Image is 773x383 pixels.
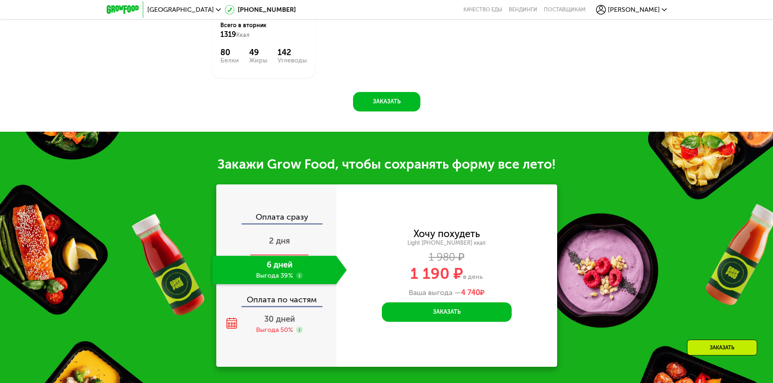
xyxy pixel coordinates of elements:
[236,32,250,39] span: Ккал
[217,287,336,306] div: Оплата по частям
[220,57,239,64] div: Белки
[608,6,660,13] span: [PERSON_NAME]
[220,21,307,39] div: Всего в вторник
[336,240,557,247] div: Light [PHONE_NUMBER] ккал
[278,47,307,57] div: 142
[225,5,296,15] a: [PHONE_NUMBER]
[413,229,480,238] div: Хочу похудеть
[461,289,484,297] span: ₽
[463,273,483,280] span: в день
[220,30,236,39] span: 1319
[256,325,293,334] div: Выгода 50%
[249,47,267,57] div: 49
[544,6,586,13] div: поставщикам
[461,288,480,297] span: 4 740
[217,213,336,223] div: Оплата сразу
[336,253,557,262] div: 1 980 ₽
[463,6,502,13] a: Качество еды
[269,236,290,246] span: 2 дня
[382,302,512,322] button: Заказать
[220,47,239,57] div: 80
[147,6,214,13] span: [GEOGRAPHIC_DATA]
[509,6,537,13] a: Вендинги
[687,340,757,355] div: Заказать
[353,92,420,111] button: Заказать
[278,57,307,64] div: Углеводы
[336,289,557,297] div: Ваша выгода —
[249,57,267,64] div: Жиры
[410,264,463,283] span: 1 190 ₽
[264,314,295,324] span: 30 дней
